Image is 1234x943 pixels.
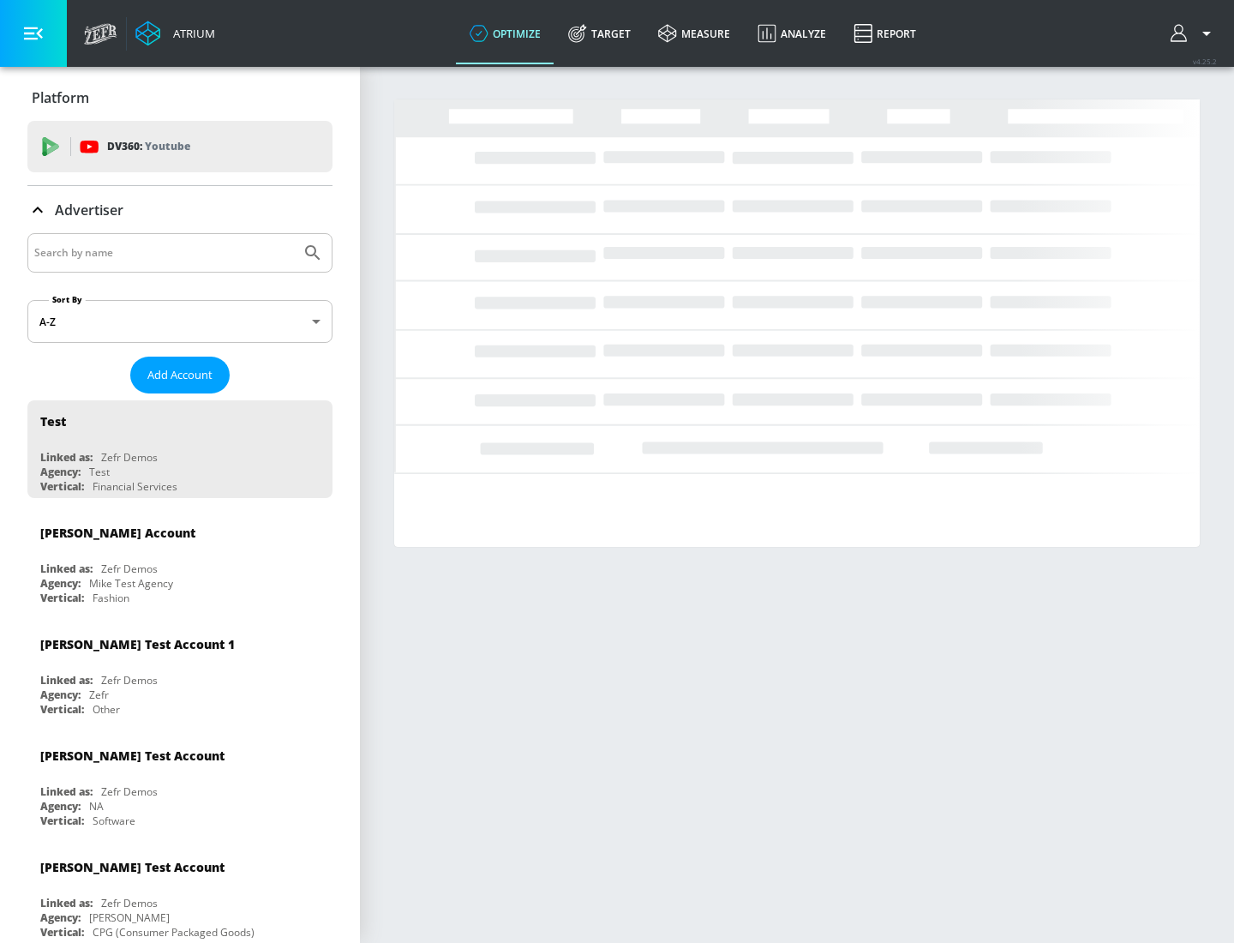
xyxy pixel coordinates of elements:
a: Analyze [744,3,840,64]
a: measure [644,3,744,64]
div: [PERSON_NAME] Test Account [40,859,225,875]
div: [PERSON_NAME] Test Account 1 [40,636,235,652]
div: Vertical: [40,925,84,940]
div: Agency: [40,910,81,925]
div: Financial Services [93,479,177,494]
div: Software [93,814,135,828]
div: Zefr Demos [101,673,158,688]
span: v 4.25.2 [1193,57,1217,66]
div: TestLinked as:Zefr DemosAgency:TestVertical:Financial Services [27,400,332,498]
div: Vertical: [40,814,84,828]
div: [PERSON_NAME] Test Account 1Linked as:Zefr DemosAgency:ZefrVertical:Other [27,623,332,721]
div: Zefr Demos [101,562,158,576]
div: Platform [27,74,332,122]
a: optimize [456,3,554,64]
div: Zefr Demos [101,896,158,910]
a: Report [840,3,930,64]
div: Agency: [40,576,81,591]
button: Add Account [130,357,230,393]
div: NA [89,799,104,814]
input: Search by name [34,242,294,264]
p: Platform [32,88,89,107]
div: [PERSON_NAME] [89,910,170,925]
div: A-Z [27,300,332,343]
div: Test [89,465,110,479]
a: Atrium [135,21,215,46]
div: Vertical: [40,591,84,605]
div: Advertiser [27,186,332,234]
div: DV360: Youtube [27,121,332,172]
div: Fashion [93,591,129,605]
div: Vertical: [40,702,84,717]
div: Agency: [40,799,81,814]
div: [PERSON_NAME] Account [40,525,195,541]
div: Zefr Demos [101,784,158,799]
div: Test [40,413,66,429]
div: Linked as: [40,673,93,688]
div: Linked as: [40,562,93,576]
div: Vertical: [40,479,84,494]
div: [PERSON_NAME] AccountLinked as:Zefr DemosAgency:Mike Test AgencyVertical:Fashion [27,512,332,610]
div: [PERSON_NAME] Test Account [40,748,225,764]
div: Zefr Demos [101,450,158,465]
div: Linked as: [40,784,93,799]
a: Target [554,3,644,64]
div: Agency: [40,465,81,479]
div: Agency: [40,688,81,702]
div: [PERSON_NAME] Test AccountLinked as:Zefr DemosAgency:NAVertical:Software [27,735,332,832]
div: CPG (Consumer Packaged Goods) [93,925,255,940]
p: Advertiser [55,201,123,219]
p: DV360: [107,137,190,156]
label: Sort By [49,294,86,305]
div: Atrium [166,26,215,41]
div: Mike Test Agency [89,576,173,591]
div: Linked as: [40,896,93,910]
p: Youtube [145,137,190,155]
div: Linked as: [40,450,93,465]
div: Other [93,702,120,717]
div: Zefr [89,688,109,702]
span: Add Account [147,365,213,385]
